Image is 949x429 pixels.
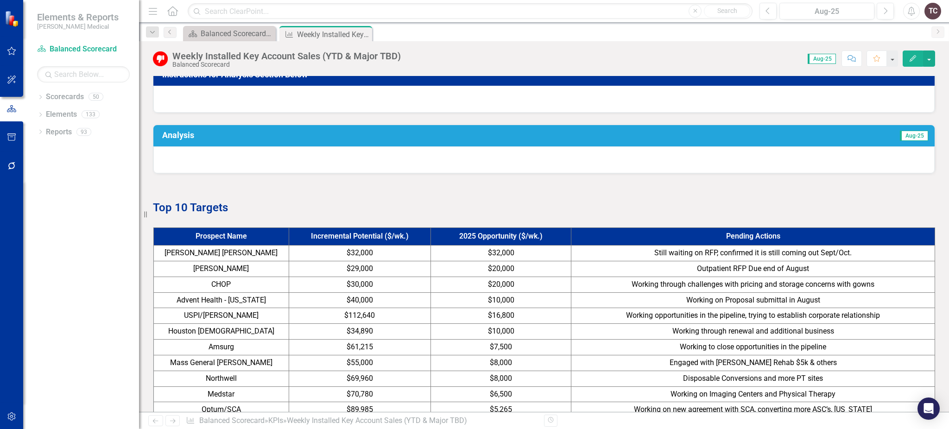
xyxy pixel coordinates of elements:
td: $16,800 [430,308,571,324]
strong: 2025 Opportunity ($/wk.) [459,232,543,240]
td: $89,985 [289,402,430,418]
td: $20,000 [430,277,571,292]
td: Outpatient RFP Due end of August [571,261,935,277]
td: $20,000 [430,261,571,277]
td: $32,000 [430,246,571,261]
input: Search ClearPoint... [188,3,753,19]
input: Search Below... [37,66,130,82]
td: $30,000 [289,277,430,292]
div: 50 [89,93,103,101]
img: ClearPoint Strategy [5,11,21,27]
td: Still waiting on RFP, confirmed it is still coming out Sept/Oct. [571,246,935,261]
a: KPIs [268,416,283,425]
a: Balanced Scorecard Welcome Page [185,28,273,39]
div: Weekly Installed Key Account Sales (YTD & Major TBD) [297,29,370,40]
td: Working on Proposal submittal in August [571,292,935,308]
span: Elements & Reports [37,12,119,23]
td: Northwell [154,371,289,386]
td: Working on Imaging Centers and Physical Therapy [571,386,935,402]
div: 133 [82,111,100,119]
div: 93 [76,128,91,136]
a: Balanced Scorecard [37,44,130,55]
a: Elements [46,109,77,120]
td: $112,640 [289,308,430,324]
div: Open Intercom Messenger [917,397,940,420]
span: Aug-25 [900,131,928,141]
button: Aug-25 [779,3,874,19]
td: $29,000 [289,261,430,277]
div: » » [186,416,537,426]
td: Working to close opportunities in the pipeline [571,340,935,355]
td: [PERSON_NAME] [PERSON_NAME] [154,246,289,261]
td: Advent Health - [US_STATE] [154,292,289,308]
td: $55,000 [289,355,430,371]
strong: Prospect Name [196,232,247,240]
td: Working through challenges with pricing and storage concerns with gowns [571,277,935,292]
a: Balanced Scorecard [199,416,265,425]
img: Below Target [153,51,168,66]
small: [PERSON_NAME] Medical [37,23,119,30]
td: $70,780 [289,386,430,402]
a: Scorecards [46,92,84,102]
td: $10,000 [430,324,571,340]
td: CHOP [154,277,289,292]
td: Working on new agreement with SCA, converting more ASC’s, [US_STATE] [571,402,935,418]
td: Optum/SCA [154,402,289,418]
td: Engaged with [PERSON_NAME] Rehab $5k & others [571,355,935,371]
div: Weekly Installed Key Account Sales (YTD & Major TBD) [287,416,467,425]
td: USPI/[PERSON_NAME] [154,308,289,324]
td: $32,000 [289,246,430,261]
button: Search [704,5,750,18]
a: Reports [46,127,72,138]
td: $69,960 [289,371,430,386]
td: $61,215 [289,340,430,355]
td: $8,000 [430,371,571,386]
div: Aug-25 [783,6,871,17]
h3: Analysis [162,131,563,140]
td: $7,500 [430,340,571,355]
td: Working opportunities in the pipeline, trying to establish corporate relationship [571,308,935,324]
td: $40,000 [289,292,430,308]
div: Balanced Scorecard [172,61,401,68]
span: Aug-25 [808,54,836,64]
td: $8,000 [430,355,571,371]
td: Mass General [PERSON_NAME] [154,355,289,371]
div: Balanced Scorecard Welcome Page [201,28,273,39]
strong: Top 10 Targets [153,201,228,214]
strong: Incremental Potential ($/wk.) [311,232,409,240]
td: Disposable Conversions and more PT sites [571,371,935,386]
td: $5,265 [430,402,571,418]
td: $34,890 [289,324,430,340]
td: $6,500 [430,386,571,402]
td: Amsurg [154,340,289,355]
div: Weekly Installed Key Account Sales (YTD & Major TBD) [172,51,401,61]
strong: Pending Actions [726,232,780,240]
td: $10,000 [430,292,571,308]
button: TC [924,3,941,19]
td: Houston [DEMOGRAPHIC_DATA] [154,324,289,340]
td: [PERSON_NAME] [154,261,289,277]
td: Working through renewal and additional business [571,324,935,340]
td: Medstar [154,386,289,402]
span: Search [717,7,737,14]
